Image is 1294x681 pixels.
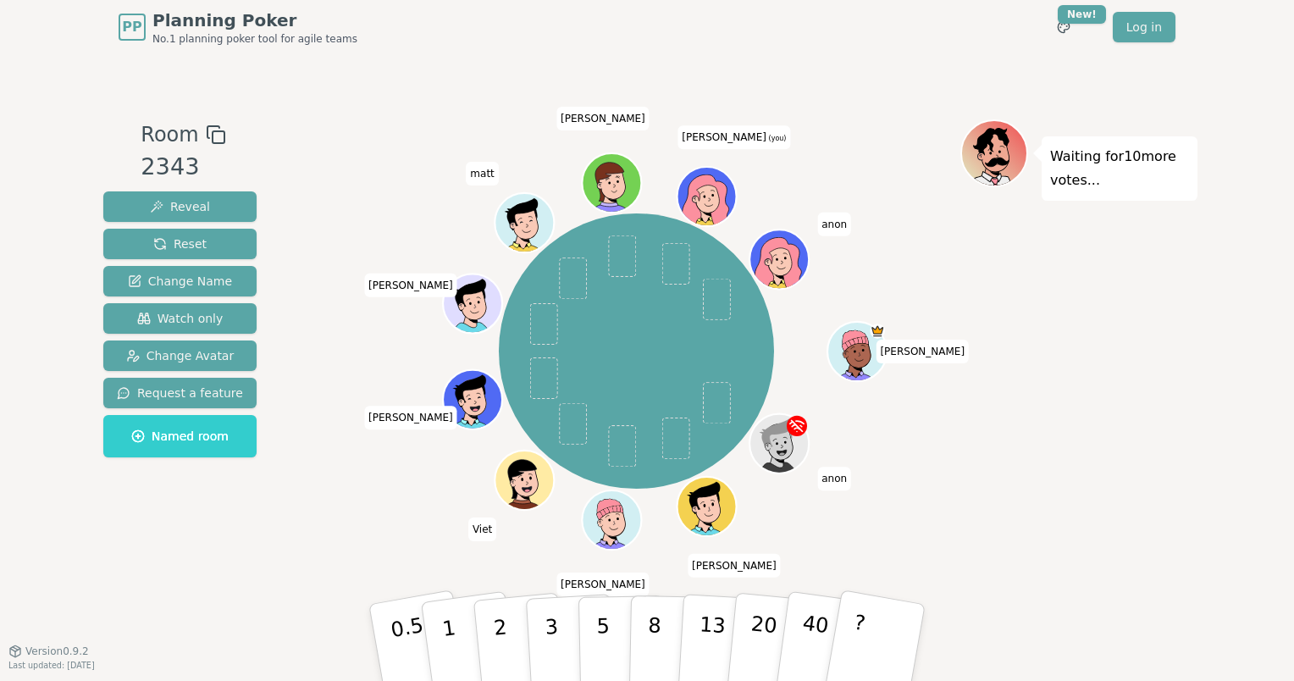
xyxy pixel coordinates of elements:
[468,518,496,541] span: Click to change your name
[688,553,781,577] span: Click to change your name
[103,191,257,222] button: Reveal
[119,8,357,46] a: PPPlanning PokerNo.1 planning poker tool for agile teams
[677,125,790,149] span: Click to change your name
[103,378,257,408] button: Request a feature
[817,213,851,236] span: Click to change your name
[128,273,232,290] span: Change Name
[766,135,787,142] span: (you)
[152,8,357,32] span: Planning Poker
[1113,12,1175,42] a: Log in
[556,573,650,596] span: Click to change your name
[103,266,257,296] button: Change Name
[679,169,735,224] button: Click to change your avatar
[466,162,498,185] span: Click to change your name
[871,324,886,339] span: Naomi is the host
[153,235,207,252] span: Reset
[876,340,969,363] span: Click to change your name
[150,198,210,215] span: Reveal
[1048,12,1079,42] button: New!
[817,467,851,490] span: Click to change your name
[141,119,198,150] span: Room
[103,229,257,259] button: Reset
[25,645,89,658] span: Version 0.9.2
[1058,5,1106,24] div: New!
[131,428,229,445] span: Named room
[122,17,141,37] span: PP
[8,661,95,670] span: Last updated: [DATE]
[556,107,650,130] span: Click to change your name
[117,385,243,401] span: Request a feature
[8,645,89,658] button: Version0.9.2
[137,310,224,327] span: Watch only
[126,347,235,364] span: Change Avatar
[103,303,257,334] button: Watch only
[141,150,225,185] div: 2343
[1050,145,1189,192] p: Waiting for 10 more votes...
[152,32,357,46] span: No.1 planning poker tool for agile teams
[364,273,457,296] span: Click to change your name
[364,406,457,429] span: Click to change your name
[103,415,257,457] button: Named room
[103,340,257,371] button: Change Avatar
